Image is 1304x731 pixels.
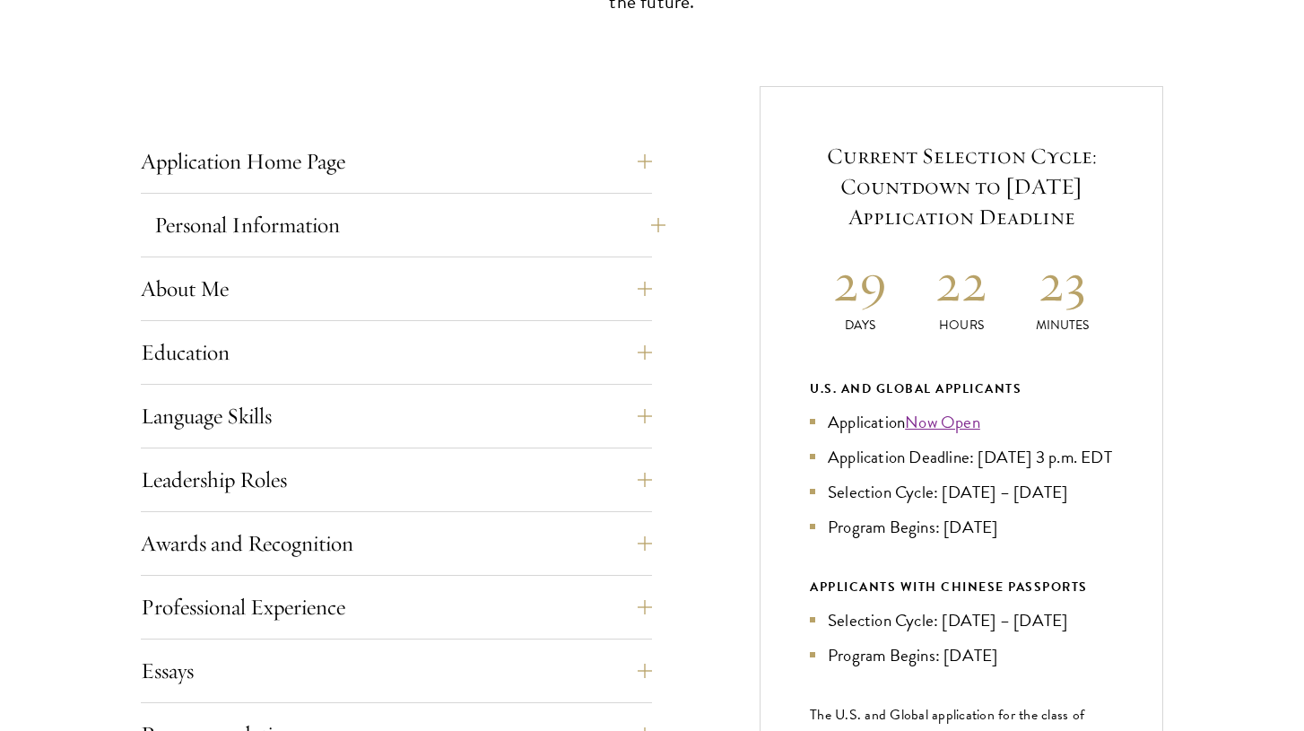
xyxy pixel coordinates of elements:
[911,316,1013,335] p: Hours
[141,649,652,692] button: Essays
[810,479,1113,505] li: Selection Cycle: [DATE] – [DATE]
[810,607,1113,633] li: Selection Cycle: [DATE] – [DATE]
[1012,248,1113,316] h2: 23
[810,248,911,316] h2: 29
[141,522,652,565] button: Awards and Recognition
[810,316,911,335] p: Days
[141,140,652,183] button: Application Home Page
[810,444,1113,470] li: Application Deadline: [DATE] 3 p.m. EDT
[810,378,1113,400] div: U.S. and Global Applicants
[810,642,1113,668] li: Program Begins: [DATE]
[810,409,1113,435] li: Application
[905,409,980,435] a: Now Open
[141,458,652,501] button: Leadership Roles
[141,331,652,374] button: Education
[141,267,652,310] button: About Me
[810,141,1113,232] h5: Current Selection Cycle: Countdown to [DATE] Application Deadline
[141,586,652,629] button: Professional Experience
[154,204,665,247] button: Personal Information
[810,514,1113,540] li: Program Begins: [DATE]
[810,576,1113,598] div: APPLICANTS WITH CHINESE PASSPORTS
[141,395,652,438] button: Language Skills
[911,248,1013,316] h2: 22
[1012,316,1113,335] p: Minutes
